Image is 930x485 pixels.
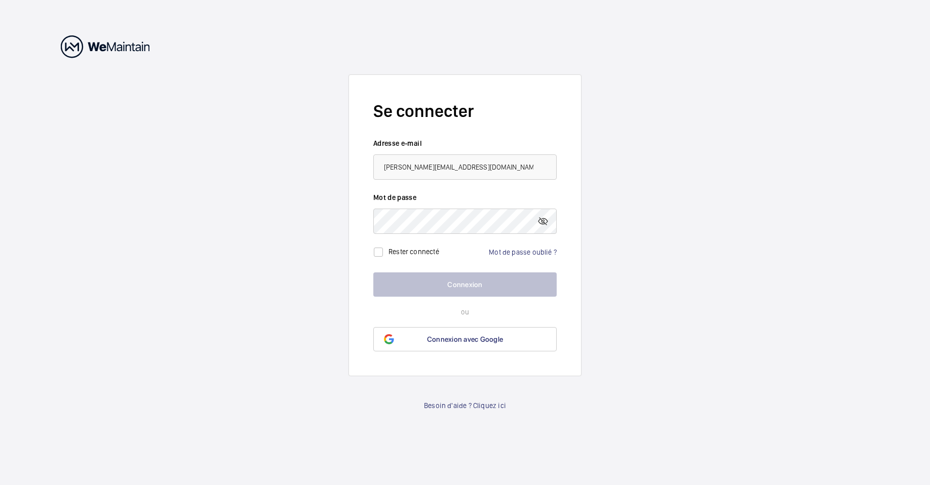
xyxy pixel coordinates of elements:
[373,99,557,123] h2: Se connecter
[389,248,439,256] label: Rester connecté
[427,335,503,343] span: Connexion avec Google
[373,154,557,180] input: Votre adresse e-mail
[424,400,506,411] a: Besoin d'aide ? Cliquez ici
[489,248,557,256] a: Mot de passe oublié ?
[373,272,557,297] button: Connexion
[373,307,557,317] p: ou
[373,192,557,203] label: Mot de passe
[373,138,557,148] label: Adresse e-mail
